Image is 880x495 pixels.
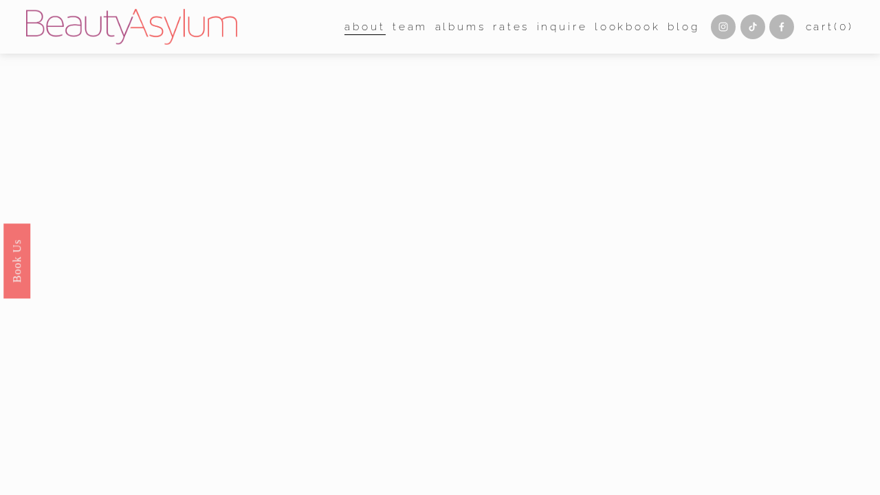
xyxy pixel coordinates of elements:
strong: Beauty Asylum is proud to be one of the premier beauty vendors in the Southeast. [200,230,676,279]
span: 0 [839,20,848,33]
span: ( ) [834,20,854,33]
span: about [344,17,385,36]
a: folder dropdown [344,16,385,37]
p: Collectively, the BA artistry team has served over 1k+ brides across more than a dozen states and... [200,226,679,455]
a: albums [435,16,486,37]
a: 0 items in cart [806,17,854,36]
h2: OUR FREELANCE HAIR & MAKEUP TEAM [200,188,679,212]
a: Inquire [537,16,588,37]
img: Beauty Asylum | Bridal Hair &amp; Makeup Charlotte &amp; Atlanta [26,9,237,45]
a: Blog [668,16,699,37]
a: Facebook [769,14,794,39]
span: team [393,17,428,36]
a: TikTok [740,14,765,39]
a: folder dropdown [393,16,428,37]
a: Lookbook [595,16,661,37]
a: Instagram [711,14,736,39]
a: Rates [493,16,529,37]
a: Book Us [3,223,30,298]
h2: APPLY TO JOIN [200,125,680,188]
